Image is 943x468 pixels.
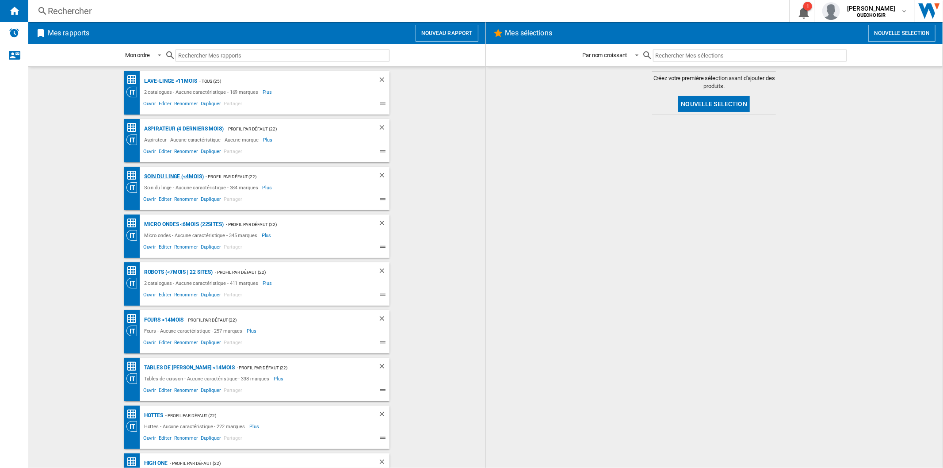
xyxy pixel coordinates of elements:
button: Nouveau rapport [416,25,478,42]
div: Supprimer [378,219,389,230]
div: 2 catalogues - Aucune caractéristique - 411 marques [142,278,263,288]
span: Dupliquer [199,291,222,301]
div: Classement des prix [126,265,142,276]
div: - Profil par défaut (22) [163,410,360,421]
span: Editer [157,100,172,110]
input: Rechercher Mes rapports [176,50,389,61]
span: Renommer [173,291,199,301]
span: Editer [157,434,172,445]
button: Nouvelle selection [678,96,750,112]
div: Tables de cuisson - Aucune caractéristique - 338 marques [142,373,274,384]
span: Partager [222,434,244,445]
span: Ouvrir [142,243,157,253]
button: Nouvelle selection [868,25,935,42]
span: Renommer [173,338,199,349]
div: - Profil par défaut (22) [204,171,360,182]
img: alerts-logo.svg [9,27,19,38]
h2: Mes sélections [504,25,554,42]
span: Plus [263,182,274,193]
div: Aspirateur - Aucune caractéristique - Aucune marque [142,134,263,145]
div: - Profil par défaut (22) [213,267,360,278]
span: Dupliquer [199,100,222,110]
div: Rechercher [48,5,766,17]
div: - TOUS (25) [197,76,360,87]
span: Renommer [173,243,199,253]
span: Ouvrir [142,338,157,349]
span: Renommer [173,195,199,206]
span: Créez votre première sélection avant d'ajouter des produits. [652,74,776,90]
div: Vision Catégorie [126,87,142,97]
div: Supprimer [378,410,389,421]
span: Editer [157,147,172,158]
div: Classement des prix [126,456,142,468]
span: Plus [249,421,260,432]
span: Renommer [173,386,199,397]
div: Supprimer [378,267,389,278]
div: Supprimer [378,171,389,182]
span: Renommer [173,100,199,110]
div: Micro ondes - Aucune caractéristique - 345 marques [142,230,262,241]
div: Vision Catégorie [126,182,142,193]
span: Plus [262,230,273,241]
span: Editer [157,338,172,349]
span: Ouvrir [142,291,157,301]
div: Classement des prix [126,170,142,181]
span: Partager [222,243,244,253]
span: Partager [222,147,244,158]
div: Soin du linge (<4mois) [142,171,204,182]
div: Classement des prix [126,409,142,420]
span: Editer [157,386,172,397]
div: Mon ordre [125,52,150,58]
div: Hottes [142,410,163,421]
div: Classement des prix [126,313,142,324]
div: Supprimer [378,315,389,326]
span: Dupliquer [199,338,222,349]
span: Partager [222,291,244,301]
div: Vision Catégorie [126,373,142,384]
span: Plus [263,278,274,288]
span: Ouvrir [142,147,157,158]
div: Classement des prix [126,218,142,229]
div: - Profil par défaut (22) [224,219,360,230]
div: Supprimer [378,76,389,87]
div: Lave-linge <11mois [142,76,197,87]
span: [PERSON_NAME] [847,4,895,13]
div: Vision Catégorie [126,230,142,241]
span: Renommer [173,147,199,158]
span: Renommer [173,434,199,445]
span: Partager [222,338,244,349]
span: Editer [157,291,172,301]
span: Partager [222,195,244,206]
div: Supprimer [378,123,389,134]
div: Classement des prix [126,122,142,133]
span: Dupliquer [199,386,222,397]
span: Partager [222,100,244,110]
span: Editer [157,243,172,253]
div: Classement des prix [126,74,142,85]
div: Soin du linge - Aucune caractéristique - 384 marques [142,182,263,193]
span: Ouvrir [142,386,157,397]
span: Dupliquer [199,195,222,206]
span: Ouvrir [142,100,157,110]
span: Partager [222,386,244,397]
div: Fours <14mois [142,315,184,326]
span: Plus [263,87,274,97]
span: Plus [274,373,285,384]
span: Plus [263,134,274,145]
span: Dupliquer [199,434,222,445]
div: Hottes - Aucune caractéristique - 222 marques [142,421,250,432]
span: Dupliquer [199,243,222,253]
div: - Profil par défaut (22) [224,123,360,134]
div: Vision Catégorie [126,278,142,288]
div: Vision Catégorie [126,134,142,145]
span: Ouvrir [142,195,157,206]
div: Tables de [PERSON_NAME] <14mois [142,362,235,373]
div: Robots (<7mois | 22 sites) [142,267,213,278]
div: - Profil par défaut (22) [235,362,360,373]
input: Rechercher Mes sélections [653,50,847,61]
div: Par nom croissant [582,52,627,58]
span: Ouvrir [142,434,157,445]
div: Classement des prix [126,361,142,372]
b: QUECHOISIR [857,12,886,18]
div: - Profil par défaut (22) [183,315,360,326]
